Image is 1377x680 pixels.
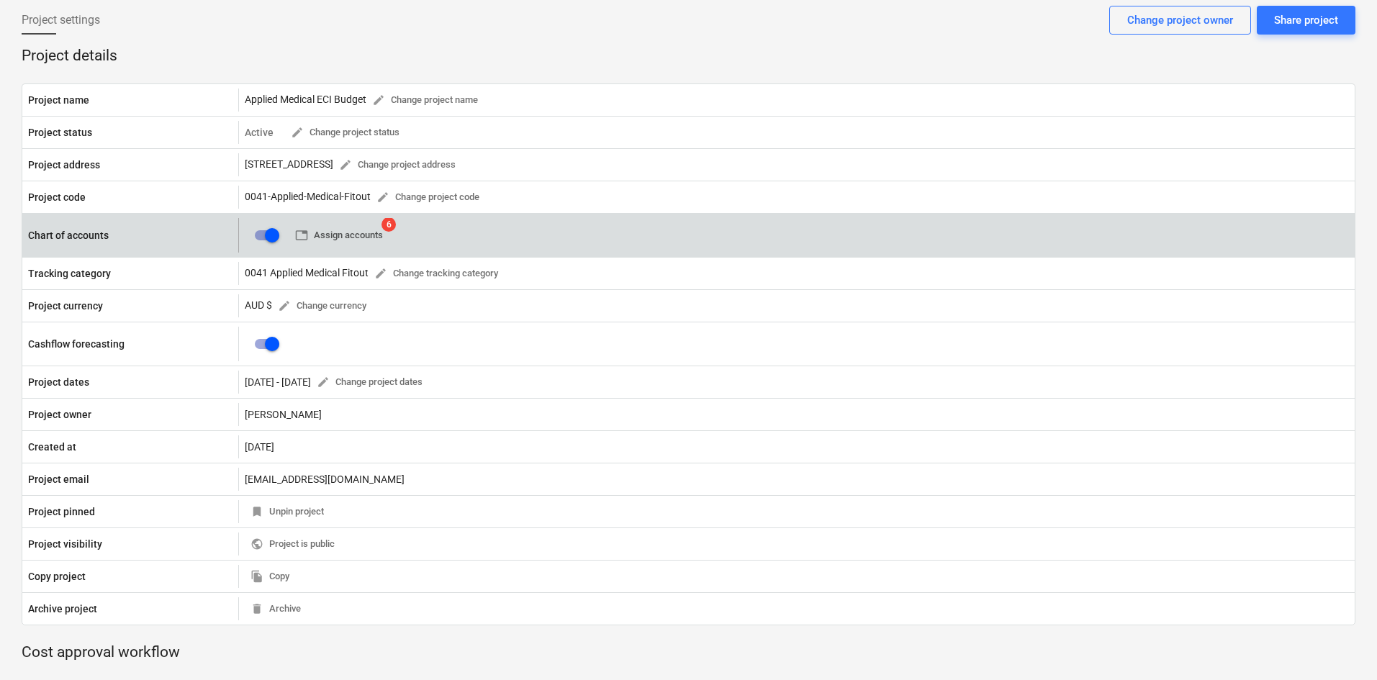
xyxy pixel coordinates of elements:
[28,190,86,204] p: Project code
[289,225,389,247] button: Assign accounts
[272,295,372,317] button: Change currency
[339,158,352,171] span: edit
[238,403,1355,426] div: [PERSON_NAME]
[238,468,1355,491] div: [EMAIL_ADDRESS][DOMAIN_NAME]
[291,124,399,141] span: Change project status
[333,154,461,176] button: Change project address
[245,376,311,388] div: [DATE] - [DATE]
[28,158,100,172] p: Project address
[28,93,89,107] p: Project name
[28,504,95,519] p: Project pinned
[372,94,385,106] span: edit
[245,533,340,556] button: Project is public
[22,12,100,29] span: Project settings
[28,537,102,551] p: Project visibility
[295,229,308,242] span: table
[28,569,86,584] p: Copy project
[22,46,1355,66] p: Project details
[250,570,263,583] span: file_copy
[372,92,478,109] span: Change project name
[311,371,428,394] button: Change project dates
[376,191,389,204] span: edit
[245,566,295,588] button: Copy
[278,299,291,312] span: edit
[245,154,461,176] div: [STREET_ADDRESS]
[1257,6,1355,35] button: Share project
[22,643,1355,663] p: Cost approval workflow
[295,227,383,244] span: Assign accounts
[1305,611,1377,680] iframe: Chat Widget
[250,601,301,617] span: Archive
[250,504,324,520] span: Unpin project
[250,505,263,518] span: bookmark
[28,407,91,422] p: Project owner
[371,186,485,209] button: Change project code
[1274,11,1338,30] div: Share project
[339,157,456,173] span: Change project address
[1109,6,1251,35] button: Change project owner
[28,299,103,313] p: Project currency
[382,217,396,232] span: 6
[245,125,274,140] p: Active
[285,122,405,144] button: Change project status
[245,299,272,311] span: AUD $
[317,376,330,389] span: edit
[238,435,1355,458] div: [DATE]
[366,89,484,112] button: Change project name
[245,598,307,620] button: Archive
[28,602,97,616] p: Archive project
[245,501,330,523] button: Unpin project
[28,228,109,242] p: Chart of accounts
[317,374,423,391] span: Change project dates
[250,536,335,553] span: Project is public
[28,472,89,486] p: Project email
[28,125,92,140] p: Project status
[291,126,304,139] span: edit
[250,538,263,550] span: public
[374,267,387,280] span: edit
[245,263,504,285] div: 0041 Applied Medical Fitout
[245,89,484,112] div: Applied Medical ECI Budget
[278,298,366,314] span: Change currency
[28,266,111,281] p: Tracking category
[250,602,263,615] span: delete
[250,568,289,585] span: Copy
[28,375,89,389] p: Project dates
[376,189,479,206] span: Change project code
[28,440,76,454] p: Created at
[245,186,485,209] div: 0041-Applied-Medical-Fitout
[374,266,498,282] span: Change tracking category
[369,263,504,285] button: Change tracking category
[28,337,125,351] p: Cashflow forecasting
[1127,11,1233,30] div: Change project owner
